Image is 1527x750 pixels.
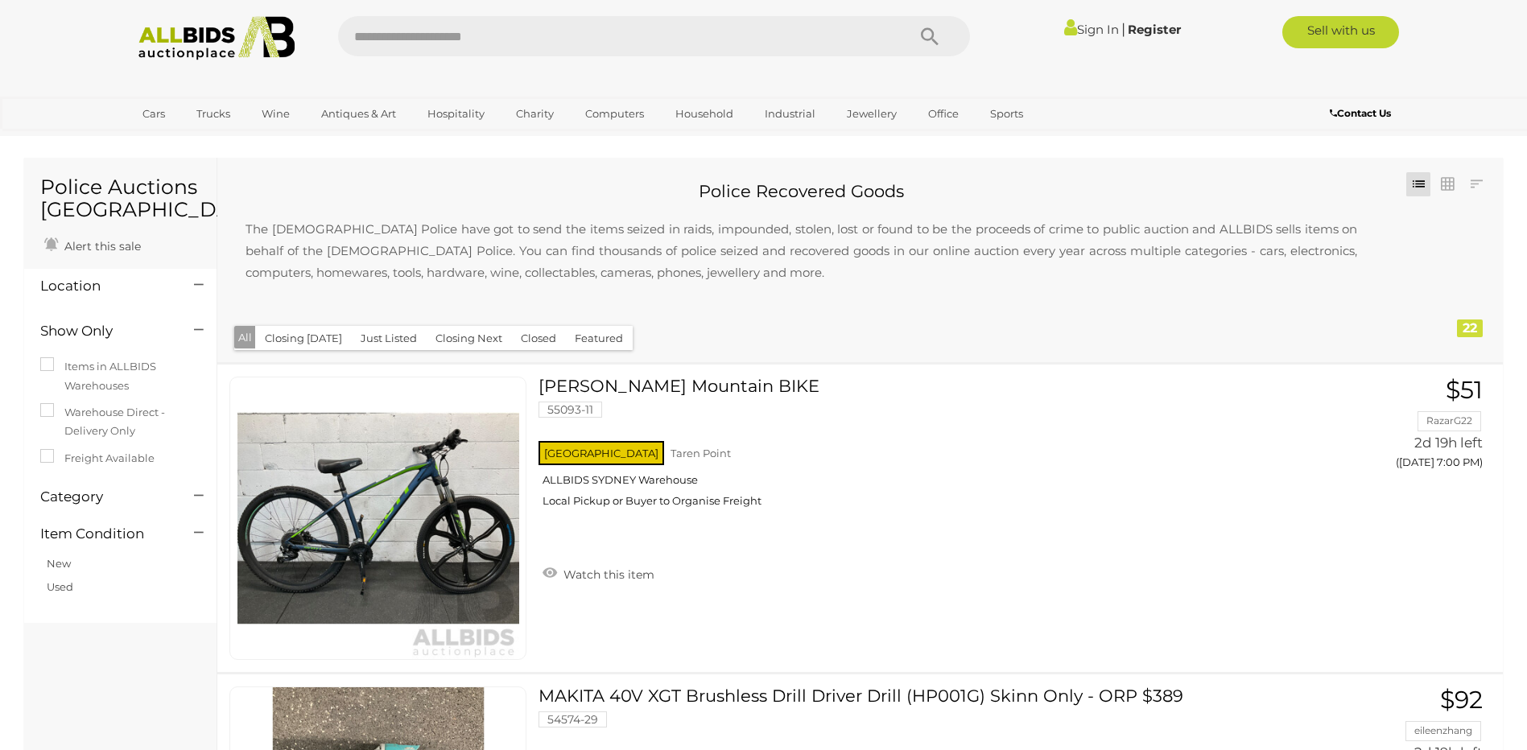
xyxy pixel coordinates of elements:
a: Jewellery [836,101,907,127]
button: Just Listed [351,326,427,351]
h4: Location [40,278,170,294]
a: Register [1128,22,1181,37]
div: 22 [1457,319,1483,337]
a: Household [665,101,744,127]
a: $51 RazarG22 2d 19h left ([DATE] 7:00 PM) [1301,377,1487,477]
a: Alert this sale [40,233,145,257]
a: Office [918,101,969,127]
h4: Category [40,489,170,505]
a: Wine [251,101,300,127]
button: Closing Next [426,326,512,351]
span: Alert this sale [60,239,141,253]
img: 55093-11a.jpeg [237,377,519,659]
h2: Police Recovered Goods [229,182,1373,200]
button: Featured [565,326,633,351]
span: $51 [1446,375,1483,405]
a: Computers [575,101,654,127]
a: Industrial [754,101,826,127]
a: New [47,557,71,570]
a: Cars [132,101,175,127]
a: Charity [506,101,564,127]
a: [GEOGRAPHIC_DATA] [132,127,267,154]
a: Sign In [1064,22,1119,37]
h1: Police Auctions [GEOGRAPHIC_DATA] [40,176,200,220]
p: The [DEMOGRAPHIC_DATA] Police have got to send the items seized in raids, impounded, stolen, lost... [229,202,1373,299]
span: | [1121,20,1125,38]
a: Hospitality [417,101,495,127]
button: Search [889,16,970,56]
button: All [234,326,256,349]
h4: Show Only [40,323,170,339]
a: Trucks [186,101,241,127]
a: Watch this item [539,561,658,585]
h4: Item Condition [40,526,170,542]
span: Watch this item [559,567,654,582]
a: [PERSON_NAME] Mountain BIKE 55093-11 [GEOGRAPHIC_DATA] Taren Point ALLBIDS SYDNEY Warehouse Local... [551,377,1277,520]
button: Closing [DATE] [255,326,352,351]
label: Warehouse Direct - Delivery Only [40,403,200,441]
label: Items in ALLBIDS Warehouses [40,357,200,395]
b: Contact Us [1330,107,1391,119]
a: Used [47,580,73,593]
a: Contact Us [1330,105,1395,122]
a: Sell with us [1282,16,1399,48]
label: Freight Available [40,449,155,468]
a: Sports [980,101,1034,127]
a: Antiques & Art [311,101,407,127]
button: Closed [511,326,566,351]
img: Allbids.com.au [130,16,304,60]
span: $92 [1440,685,1483,715]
